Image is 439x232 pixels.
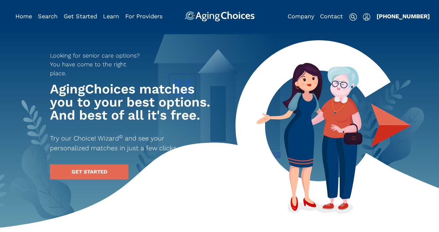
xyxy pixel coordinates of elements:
a: [PHONE_NUMBER] [377,13,430,20]
a: Home [15,13,32,20]
a: Company [288,13,314,20]
h1: AgingChoices matches you to your best options. And best of all it's free. [50,83,213,122]
img: user-icon.svg [363,13,370,21]
p: Looking for senior care options? You have come to the right place. [50,51,144,77]
a: GET STARTED [50,164,128,179]
div: Popover trigger [363,11,370,22]
a: For Providers [125,13,162,20]
img: search-icon.svg [349,13,357,21]
a: Contact [320,13,343,20]
a: Learn [103,13,119,20]
div: Popover trigger [38,11,58,22]
p: Try our Choice! Wizard and see your personalized matches in just a few clicks. [50,133,202,153]
a: Search [38,13,58,20]
a: Get Started [64,13,97,20]
img: AgingChoices [184,11,254,22]
sup: © [119,134,123,140]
